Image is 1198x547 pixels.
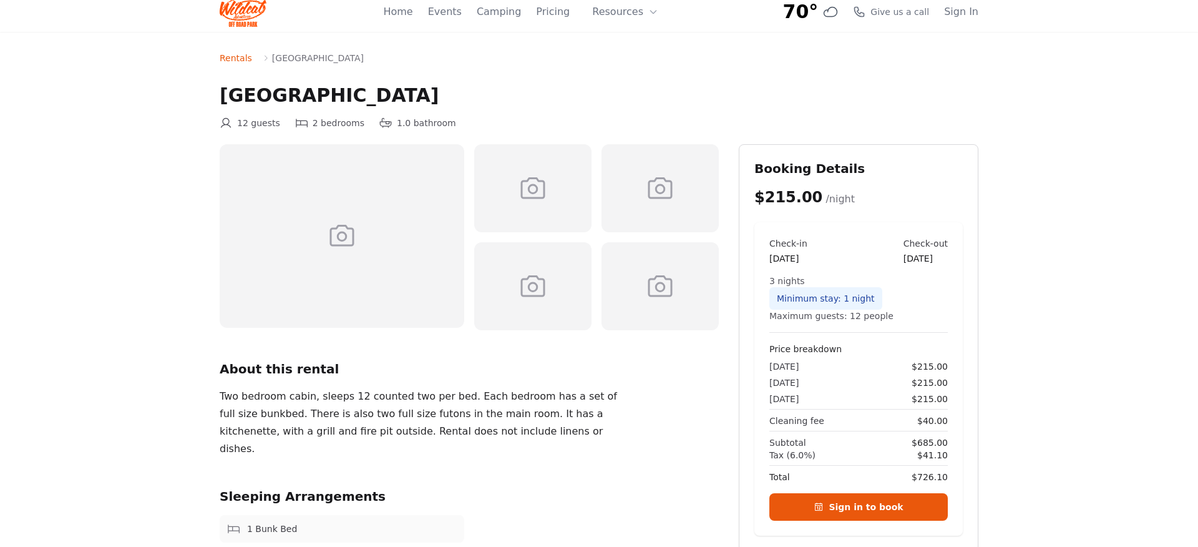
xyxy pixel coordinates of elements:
[912,360,948,373] span: $215.00
[220,84,978,107] h1: [GEOGRAPHIC_DATA]
[769,360,799,373] span: [DATE]
[783,1,819,23] span: 70°
[769,377,799,389] span: [DATE]
[944,4,978,19] a: Sign In
[917,415,948,427] span: $40.00
[769,287,882,310] div: Minimum stay: 1 night
[220,52,978,64] nav: Breadcrumb
[769,275,948,287] div: 3 nights
[220,52,252,64] a: Rentals
[912,471,948,483] span: $726.10
[272,52,364,64] span: [GEOGRAPHIC_DATA]
[769,415,824,427] span: Cleaning fee
[870,6,929,18] span: Give us a call
[825,193,855,205] span: /night
[903,252,948,265] div: [DATE]
[769,310,948,322] div: Maximum guests: 12 people
[536,4,570,19] a: Pricing
[903,237,948,250] div: Check-out
[220,388,633,458] div: Two bedroom cabin, sleeps 12 counted two per bed. Each bedroom has a set of full size bunkbed. Th...
[912,377,948,389] span: $215.00
[237,117,280,129] span: 12 guests
[769,449,816,461] span: Tax (6.0%)
[912,436,948,449] span: $685.00
[769,493,948,521] a: Sign in to book
[769,471,790,483] span: Total
[383,4,412,19] a: Home
[220,360,719,378] h2: About this rental
[754,160,963,177] h2: Booking Details
[769,343,948,355] h4: Price breakdown
[917,449,948,461] span: $41.10
[220,488,719,505] h2: Sleeping Arrangements
[397,117,456,129] span: 1.0 bathroom
[247,523,297,535] span: 1 Bunk Bed
[912,393,948,405] span: $215.00
[853,6,929,18] a: Give us a call
[769,252,807,265] div: [DATE]
[769,393,799,405] span: [DATE]
[313,117,364,129] span: 2 bedrooms
[769,436,806,449] span: Subtotal
[477,4,521,19] a: Camping
[769,237,807,250] div: Check-in
[754,189,822,206] span: $215.00
[428,4,462,19] a: Events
